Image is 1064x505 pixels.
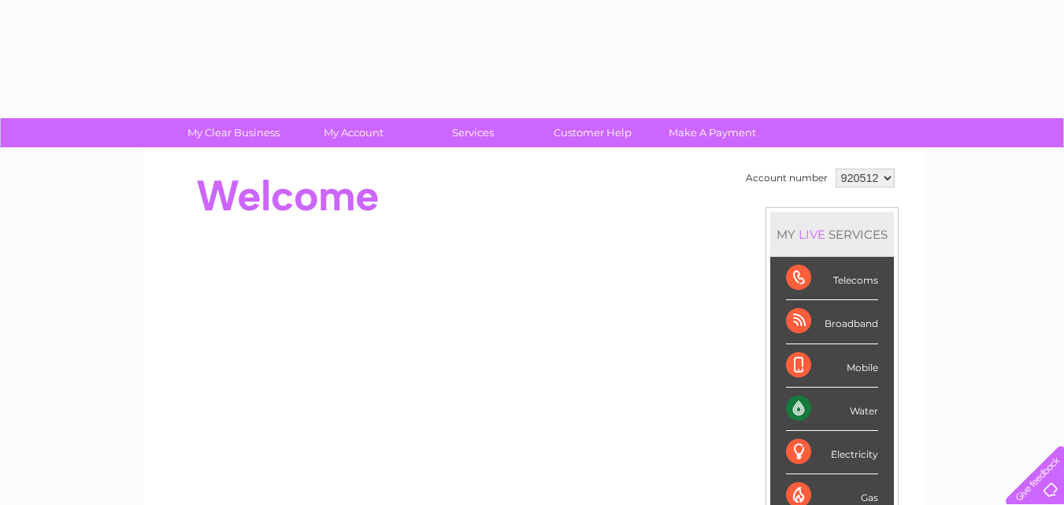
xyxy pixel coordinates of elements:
a: My Clear Business [169,118,298,147]
td: Account number [742,165,832,191]
a: My Account [288,118,418,147]
div: LIVE [795,227,829,242]
div: MY SERVICES [770,212,894,257]
a: Services [408,118,538,147]
div: Broadband [786,300,878,343]
a: Make A Payment [647,118,777,147]
a: Customer Help [528,118,658,147]
div: Electricity [786,431,878,474]
div: Water [786,388,878,431]
div: Telecoms [786,257,878,300]
div: Mobile [786,344,878,388]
